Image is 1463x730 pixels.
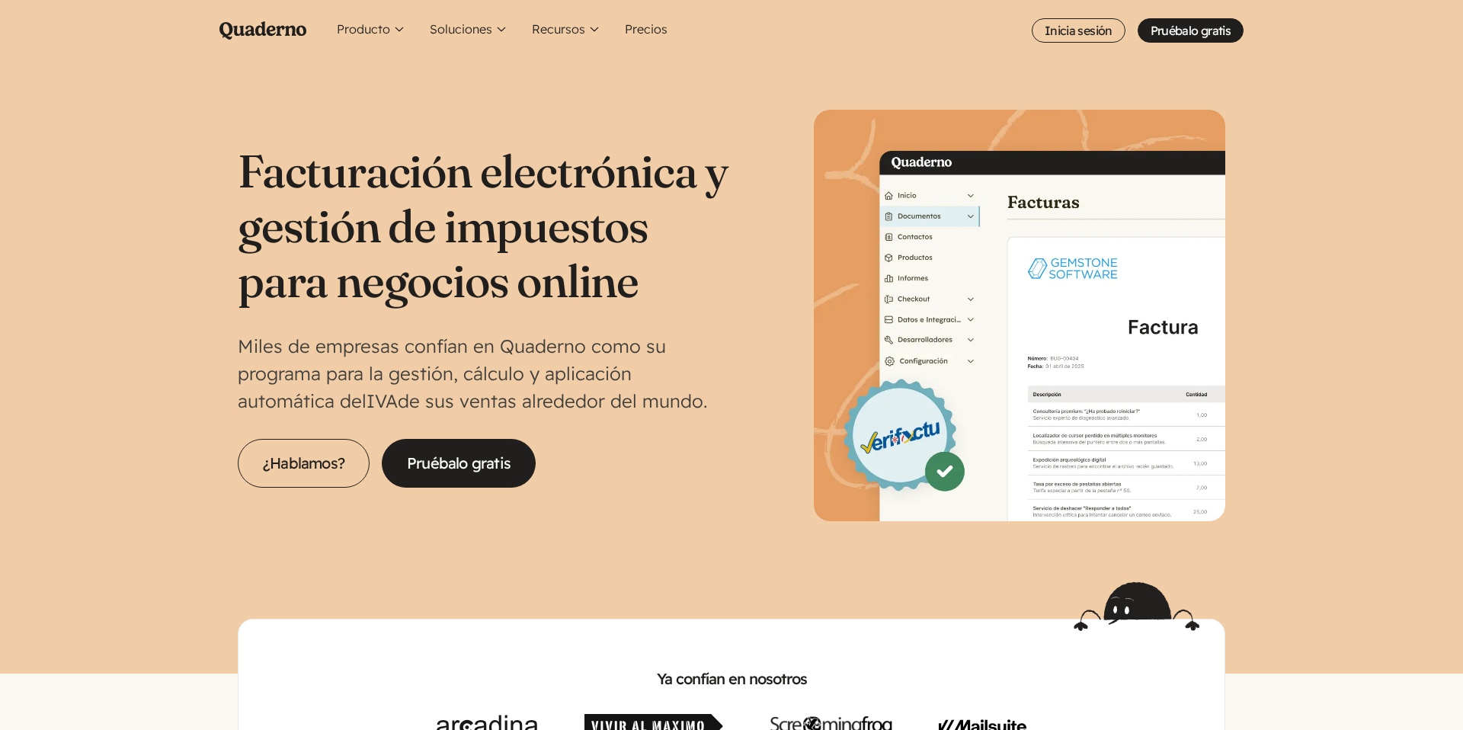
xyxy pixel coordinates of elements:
a: Pruébalo gratis [382,439,536,488]
a: Inicia sesión [1032,18,1125,43]
h1: Facturación electrónica y gestión de impuestos para negocios online [238,143,731,308]
abbr: Impuesto sobre el Valor Añadido [367,389,398,412]
a: Pruébalo gratis [1138,18,1244,43]
a: ¿Hablamos? [238,439,370,488]
p: Miles de empresas confían en Quaderno como su programa para la gestión, cálculo y aplicación auto... [238,332,731,415]
img: Interfaz de Quaderno mostrando la página Factura con el distintivo Verifactu [814,110,1225,521]
h2: Ya confían en nosotros [263,668,1200,690]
